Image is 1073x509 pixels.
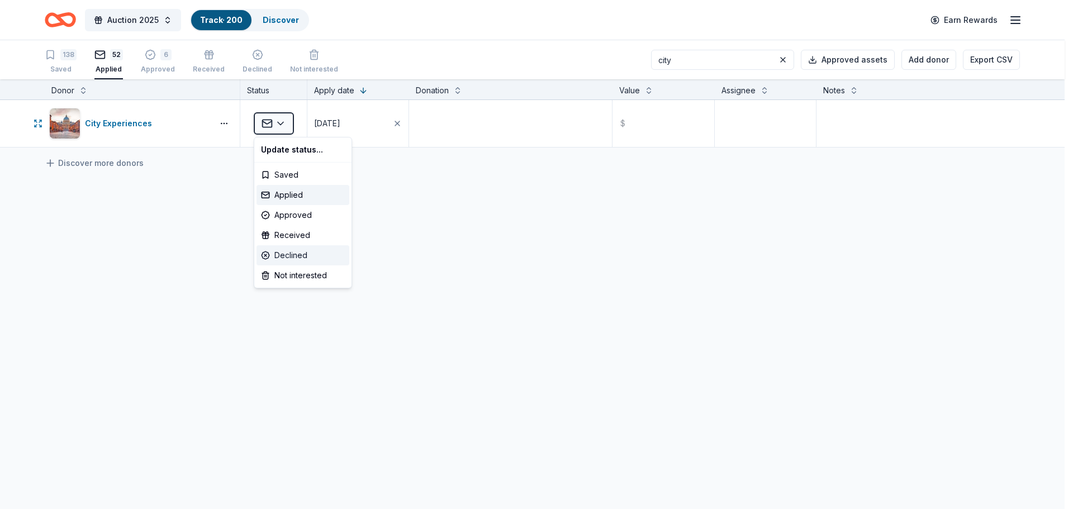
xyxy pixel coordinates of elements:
div: Declined [257,245,349,265]
div: Not interested [257,265,349,286]
div: Received [257,225,349,245]
div: Update status... [257,140,349,160]
div: Saved [257,165,349,185]
div: Approved [257,205,349,225]
div: Applied [257,185,349,205]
